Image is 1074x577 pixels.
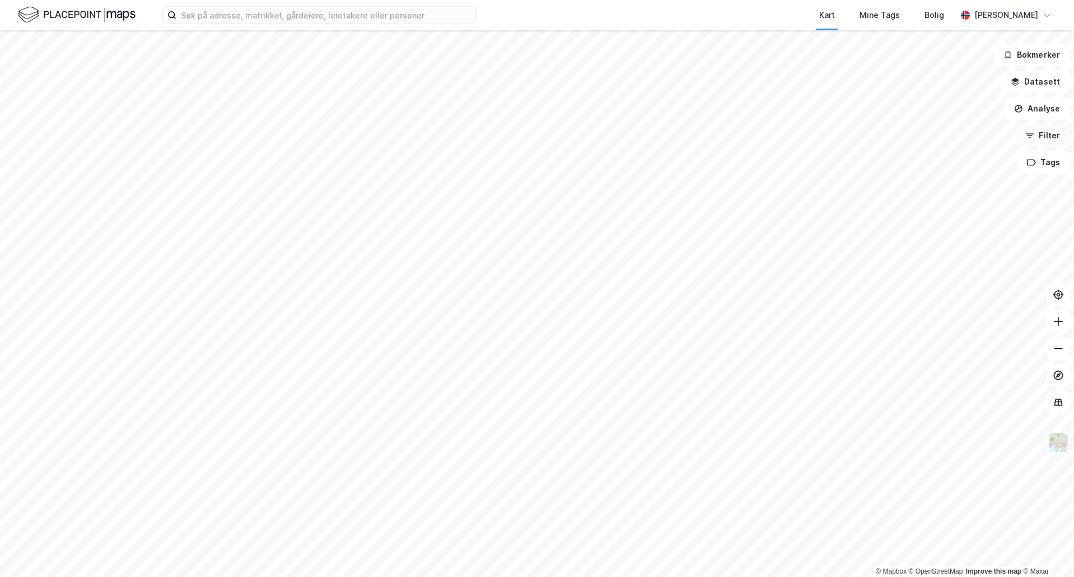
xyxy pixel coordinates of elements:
div: [PERSON_NAME] [974,8,1038,22]
button: Analyse [1005,97,1070,120]
button: Bokmerker [994,44,1070,66]
div: Kontrollprogram for chat [1018,523,1074,577]
div: Mine Tags [860,8,900,22]
button: Tags [1017,151,1070,174]
iframe: Chat Widget [1018,523,1074,577]
img: logo.f888ab2527a4732fd821a326f86c7f29.svg [18,5,136,25]
a: OpenStreetMap [909,567,963,575]
button: Datasett [1001,71,1070,93]
a: Mapbox [876,567,907,575]
button: Filter [1016,124,1070,147]
div: Kart [819,8,835,22]
img: Z [1048,432,1069,453]
a: Improve this map [966,567,1021,575]
input: Søk på adresse, matrikkel, gårdeiere, leietakere eller personer [176,7,475,24]
div: Bolig [924,8,944,22]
